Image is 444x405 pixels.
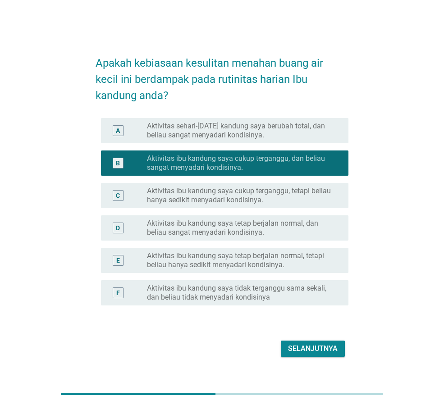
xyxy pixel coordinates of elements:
label: Aktivitas sehari-[DATE] kandung saya berubah total, dan beliau sangat menyadari kondisinya. [147,122,334,140]
label: Aktivitas ibu kandung saya cukup terganggu, dan beliau sangat menyadari kondisinya. [147,154,334,172]
h2: Apakah kebiasaan kesulitan menahan buang air kecil ini berdampak pada rutinitas harian Ibu kandun... [96,46,348,104]
label: Aktivitas ibu kandung saya cukup terganggu, tetapi beliau hanya sedikit menyadari kondisinya. [147,187,334,205]
label: Aktivitas ibu kandung saya tidak terganggu sama sekali, dan beliau tidak menyadari kondisinya [147,284,334,302]
button: Selanjutnya [281,341,345,357]
div: F [116,288,120,297]
div: Selanjutnya [288,343,338,354]
div: A [116,126,120,135]
div: D [116,223,120,232]
div: E [116,255,120,265]
div: C [116,191,120,200]
label: Aktivitas ibu kandung saya tetap berjalan normal, tetapi beliau hanya sedikit menyadari kondisinya. [147,251,334,269]
div: B [116,158,120,168]
label: Aktivitas ibu kandung saya tetap berjalan normal, dan beliau sangat menyadari kondisinya. [147,219,334,237]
